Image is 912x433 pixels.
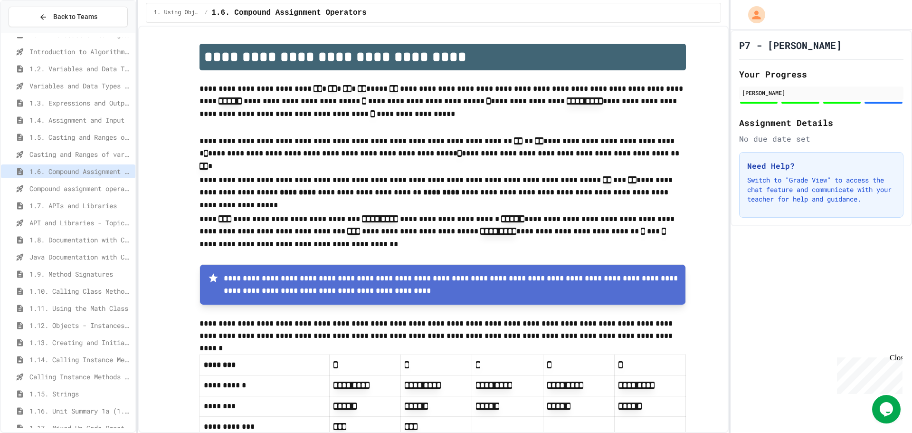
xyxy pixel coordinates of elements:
[53,12,97,22] span: Back to Teams
[9,7,128,27] button: Back to Teams
[29,98,132,108] span: 1.3. Expressions and Output [New]
[29,47,132,57] span: Introduction to Algorithms, Programming, and Compilers
[29,303,132,313] span: 1.11. Using the Math Class
[29,218,132,228] span: API and Libraries - Topic 1.7
[4,4,66,60] div: Chat with us now!Close
[739,133,903,144] div: No due date set
[29,320,132,330] span: 1.12. Objects - Instances of Classes
[872,395,902,423] iframe: chat widget
[29,201,132,211] span: 1.7. APIs and Libraries
[739,38,842,52] h1: P7 - [PERSON_NAME]
[29,166,132,176] span: 1.6. Compound Assignment Operators
[154,9,200,17] span: 1. Using Objects and Methods
[29,389,132,399] span: 1.15. Strings
[738,4,768,26] div: My Account
[833,354,902,394] iframe: chat widget
[739,67,903,81] h2: Your Progress
[29,235,132,245] span: 1.8. Documentation with Comments and Preconditions
[739,116,903,129] h2: Assignment Details
[29,372,132,382] span: Calling Instance Methods - Topic 1.14
[29,183,132,193] span: Compound assignment operators - Quiz
[29,423,132,433] span: 1.17. Mixed Up Code Practice 1.1-1.6
[29,286,132,296] span: 1.10. Calling Class Methods
[29,81,132,91] span: Variables and Data Types - Quiz
[211,7,366,19] span: 1.6. Compound Assignment Operators
[29,406,132,416] span: 1.16. Unit Summary 1a (1.1-1.6)
[742,88,901,97] div: [PERSON_NAME]
[29,355,132,365] span: 1.14. Calling Instance Methods
[29,269,132,279] span: 1.9. Method Signatures
[29,337,132,347] span: 1.13. Creating and Initializing Objects: Constructors
[29,252,132,262] span: Java Documentation with Comments - Topic 1.8
[29,149,132,159] span: Casting and Ranges of variables - Quiz
[29,64,132,74] span: 1.2. Variables and Data Types
[747,175,895,204] p: Switch to "Grade View" to access the chat feature and communicate with your teacher for help and ...
[29,132,132,142] span: 1.5. Casting and Ranges of Values
[29,115,132,125] span: 1.4. Assignment and Input
[747,160,895,172] h3: Need Help?
[204,9,208,17] span: /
